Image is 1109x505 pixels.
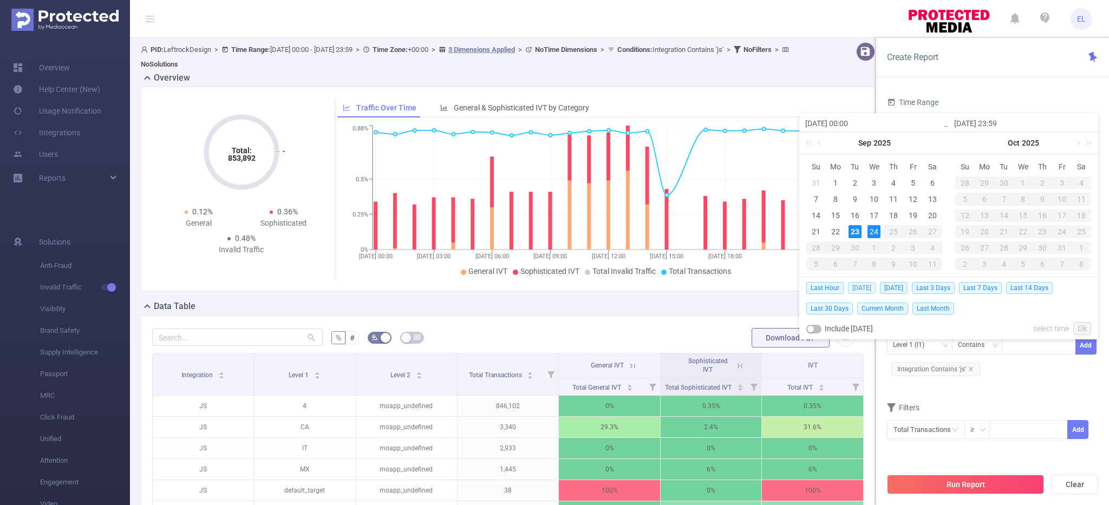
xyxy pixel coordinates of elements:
[804,132,818,154] a: Last year (Control + left)
[211,45,221,54] span: >
[1072,193,1091,206] div: 11
[887,98,938,107] span: Time Range
[994,241,1014,254] div: 28
[231,45,270,54] b: Time Range:
[1052,175,1072,191] td: October 3, 2025
[884,191,903,207] td: September 11, 2025
[884,175,903,191] td: September 4, 2025
[40,277,130,298] span: Invalid Traffic
[1052,256,1072,272] td: November 7, 2025
[361,246,368,253] tspan: 0%
[903,240,923,256] td: October 3, 2025
[1014,159,1033,175] th: Wed
[884,207,903,224] td: September 18, 2025
[865,191,884,207] td: September 10, 2025
[13,57,70,78] a: Overview
[1052,475,1098,494] button: Clear
[955,207,975,224] td: October 12, 2025
[926,176,939,189] div: 6
[865,224,884,240] td: September 24, 2025
[156,218,242,229] div: General
[227,154,255,162] tspan: 853,892
[994,224,1014,240] td: October 21, 2025
[277,207,298,216] span: 0.36%
[826,207,845,224] td: September 15, 2025
[1052,209,1072,222] div: 17
[1033,176,1052,189] div: 2
[994,193,1014,206] div: 7
[829,193,842,206] div: 8
[826,258,845,271] div: 6
[865,241,884,254] div: 1
[1007,132,1021,154] a: Oct
[955,191,975,207] td: October 5, 2025
[1033,159,1052,175] th: Thu
[428,45,439,54] span: >
[1014,193,1033,206] div: 8
[994,191,1014,207] td: October 7, 2025
[994,225,1014,238] div: 21
[13,143,58,165] a: Users
[1052,176,1072,189] div: 3
[865,240,884,256] td: October 1, 2025
[1067,420,1088,439] button: Add
[373,45,408,54] b: Time Zone:
[40,450,130,471] span: Attention
[887,176,900,189] div: 4
[39,167,66,189] a: Reports
[141,60,178,68] b: No Solutions
[923,241,942,254] div: 4
[11,9,119,31] img: Protected Media
[903,258,923,271] div: 10
[865,162,884,172] span: We
[650,253,683,260] tspan: [DATE] 15:00
[591,253,625,260] tspan: [DATE] 12:00
[1052,224,1072,240] td: October 24, 2025
[955,225,975,238] div: 19
[806,191,826,207] td: September 7, 2025
[1033,241,1052,254] div: 30
[955,175,975,191] td: September 28, 2025
[1006,282,1053,294] span: Last 14 Days
[806,303,853,314] span: Last 30 Days
[923,224,942,240] td: September 27, 2025
[417,253,451,260] tspan: [DATE] 03:00
[617,45,653,54] b: Conditions :
[1014,258,1033,271] div: 5
[535,45,597,54] b: No Time Dimensions
[353,45,363,54] span: >
[13,100,101,122] a: Usage Notification
[231,146,251,155] tspan: Total:
[1052,159,1072,175] th: Fri
[826,240,845,256] td: September 29, 2025
[955,240,975,256] td: October 26, 2025
[865,258,884,271] div: 8
[923,258,942,271] div: 11
[1033,256,1052,272] td: November 6, 2025
[353,211,368,218] tspan: 0.25%
[845,175,865,191] td: September 2, 2025
[884,241,903,254] div: 2
[992,342,999,350] i: icon: down
[849,209,862,222] div: 16
[597,45,608,54] span: >
[887,193,900,206] div: 11
[903,191,923,207] td: September 12, 2025
[13,122,80,143] a: Integrations
[743,45,772,54] b: No Filters
[923,225,942,238] div: 27
[1014,241,1033,254] div: 29
[942,342,949,350] i: icon: down
[13,78,100,100] a: Help Center (New)
[1072,256,1091,272] td: November 8, 2025
[454,103,589,112] span: General & Sophisticated IVT by Category
[994,176,1014,189] div: 30
[40,255,130,277] span: Anti-Fraud
[1014,176,1033,189] div: 1
[826,191,845,207] td: September 8, 2025
[1052,207,1072,224] td: October 17, 2025
[806,175,826,191] td: August 31, 2025
[959,282,1002,294] span: Last 7 Days
[343,104,350,112] i: icon: line-chart
[975,162,994,172] span: Mo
